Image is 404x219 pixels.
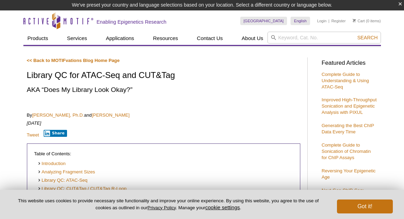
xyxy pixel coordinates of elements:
a: Register [331,18,346,23]
a: Applications [102,32,138,45]
a: English [291,17,310,25]
a: Library QC: CUT&Tag / CUT&Tag R-Loop [38,186,127,192]
h2: AKA “Does My Library Look Okay?” [27,85,300,94]
a: [GEOGRAPHIC_DATA] [240,17,287,25]
a: Resources [149,32,182,45]
button: cookie settings [205,204,240,210]
button: Share [44,130,67,137]
a: Privacy Policy [147,205,176,210]
a: Library QC: ATAC-Seq [38,177,88,184]
a: [PERSON_NAME] [92,112,130,118]
a: Complete Guide to Understanding & Using ATAC-Seq [322,72,369,89]
a: Complete Guide to Sonication of Chromatin for ChIP Assays [322,142,371,160]
a: Next-Gen ChIP-Seq: Genome-Wide Single-Cell Analysis with Antibody-Guided Chromatin Tagmentation M... [322,188,375,218]
a: Analyzing Fragment Sizes [38,169,95,175]
em: [DATE] [27,120,42,126]
a: Cart [353,18,365,23]
a: << Back to MOTIFvations Blog Home Page [27,58,120,63]
button: Got it! [337,200,393,213]
a: Introduction [38,161,66,167]
p: This website uses cookies to provide necessary site functionality and improve your online experie... [11,198,325,211]
a: Contact Us [193,32,227,45]
p: By and [27,112,300,118]
span: Search [357,35,377,40]
button: Search [355,34,380,41]
img: Your Cart [353,19,356,22]
input: Keyword, Cat. No. [267,32,381,44]
h2: Enabling Epigenetics Research [97,19,167,25]
a: Login [317,18,326,23]
p: Table of Contents: [34,151,293,157]
a: Tweet [27,132,39,138]
a: Products [23,32,52,45]
li: | [329,17,330,25]
h1: Library QC for ATAC-Seq and CUT&Tag [27,71,300,81]
a: Reversing Your Epigenetic Age [322,168,376,180]
li: (0 items) [353,17,381,25]
a: Generating the Best ChIP Data Every Time [322,123,374,134]
h3: Featured Articles [322,60,377,66]
a: Services [63,32,91,45]
a: [PERSON_NAME], Ph.D. [32,112,84,118]
a: Improved High-Throughput Sonication and Epigenetic Analysis with PIXUL [322,97,377,115]
a: About Us [237,32,267,45]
